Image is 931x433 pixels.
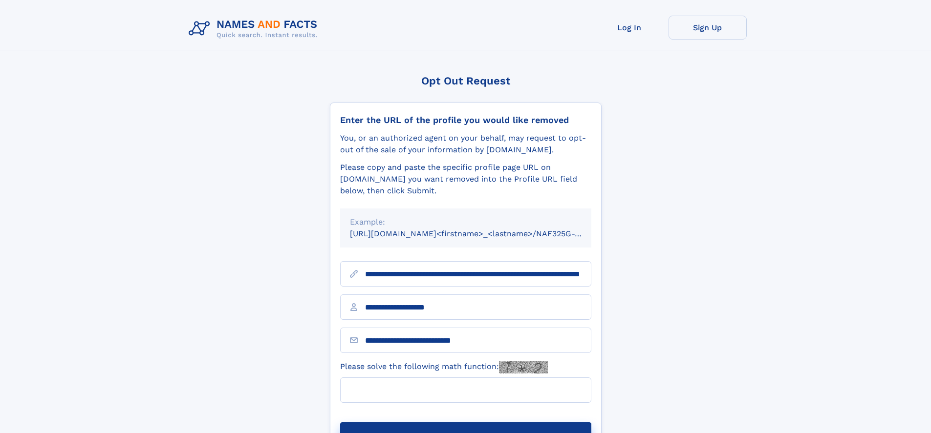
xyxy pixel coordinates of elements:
small: [URL][DOMAIN_NAME]<firstname>_<lastname>/NAF325G-xxxxxxxx [350,229,610,238]
a: Sign Up [669,16,747,40]
a: Log In [590,16,669,40]
div: Please copy and paste the specific profile page URL on [DOMAIN_NAME] you want removed into the Pr... [340,162,591,197]
div: Opt Out Request [330,75,602,87]
div: Example: [350,216,582,228]
div: Enter the URL of the profile you would like removed [340,115,591,125]
label: Please solve the following math function: [340,361,548,373]
div: You, or an authorized agent on your behalf, may request to opt-out of the sale of your informatio... [340,132,591,156]
img: Logo Names and Facts [185,16,325,42]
